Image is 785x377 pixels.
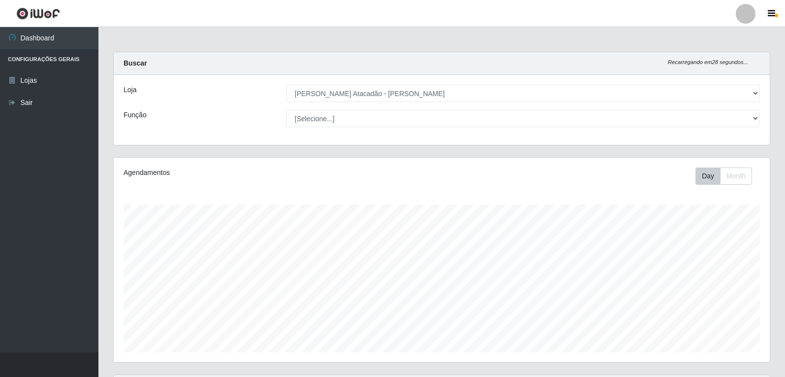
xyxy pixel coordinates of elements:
button: Month [720,168,752,185]
img: CoreUI Logo [16,7,60,20]
label: Função [124,110,147,120]
button: Day [695,168,721,185]
strong: Buscar [124,59,147,67]
div: First group [695,168,752,185]
i: Recarregando em 28 segundos... [668,59,748,65]
div: Agendamentos [124,168,380,178]
div: Toolbar with button groups [695,168,760,185]
label: Loja [124,85,136,95]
